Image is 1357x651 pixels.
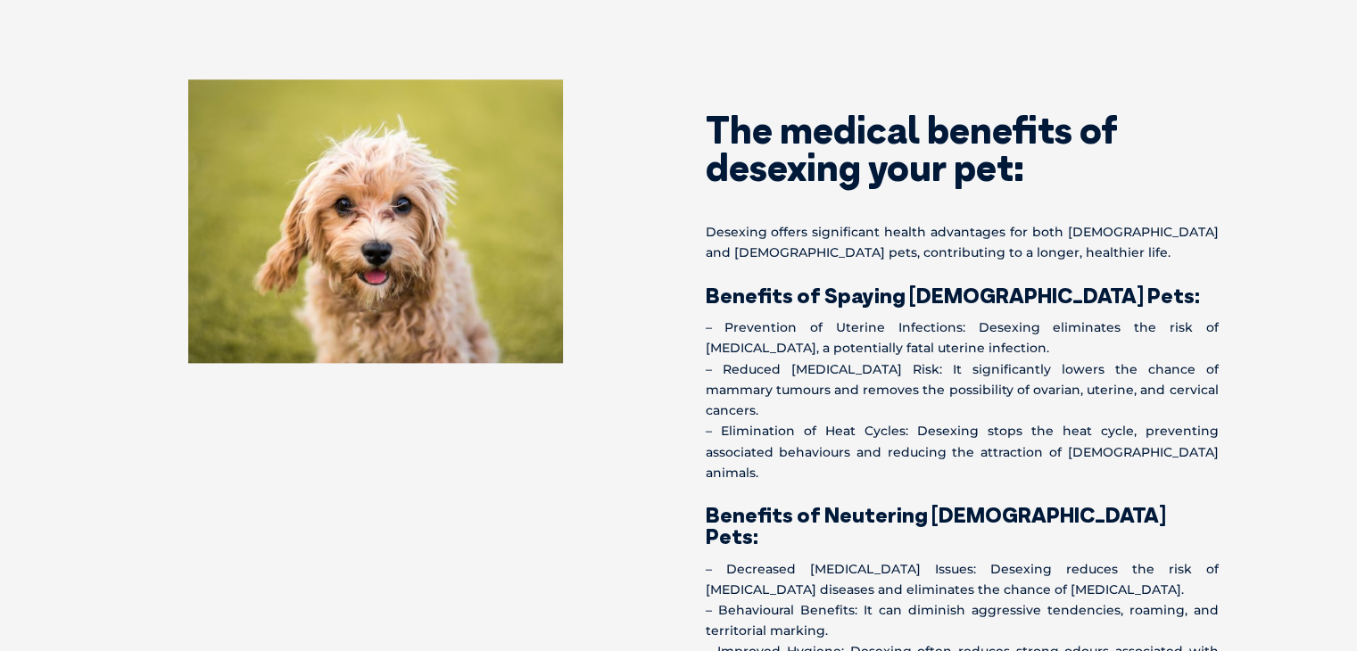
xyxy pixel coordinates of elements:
h3: Benefits of Neutering [DEMOGRAPHIC_DATA] Pets: [706,504,1219,547]
p: Desexing offers significant health advantages for both [DEMOGRAPHIC_DATA] and [DEMOGRAPHIC_DATA] ... [706,222,1219,263]
h3: Benefits of Spaying [DEMOGRAPHIC_DATA] Pets: [706,284,1219,306]
p: – Prevention of Uterine Infections: Desexing eliminates the risk of [MEDICAL_DATA], a potentially... [706,317,1219,483]
h2: The medical benefits of desexing your pet: [706,111,1219,186]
